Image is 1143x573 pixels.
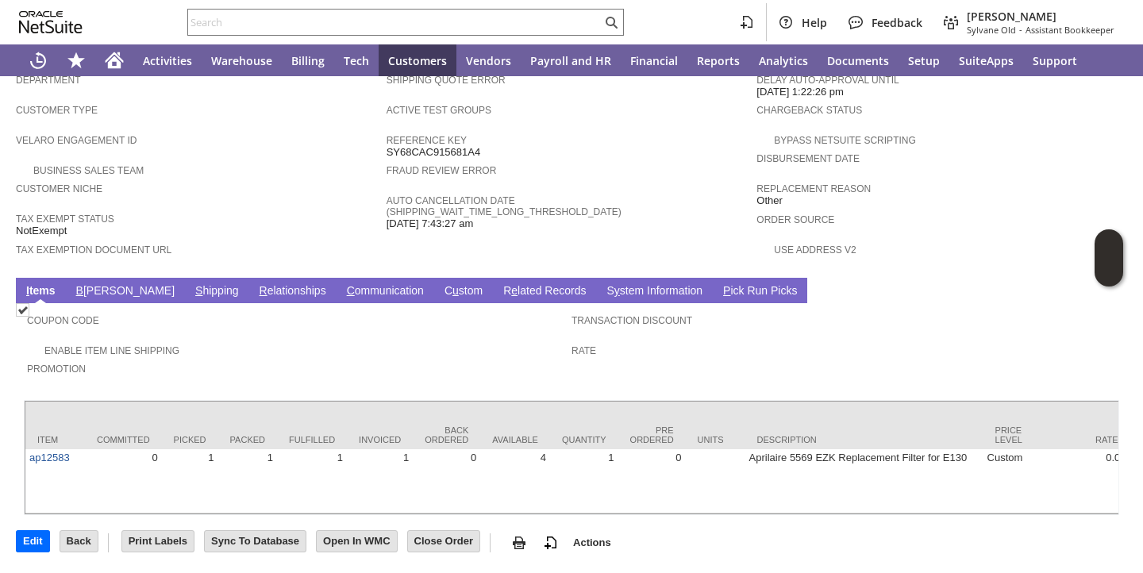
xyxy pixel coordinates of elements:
[759,53,808,68] span: Analytics
[550,449,618,513] td: 1
[16,105,98,116] a: Customer Type
[510,533,529,552] img: print.svg
[37,435,73,444] div: Item
[949,44,1023,76] a: SuiteApps
[745,449,983,513] td: Aprilaire 5569 EZK Replacement Filter for E130
[289,435,335,444] div: Fulfilled
[723,284,730,297] span: P
[260,284,267,297] span: R
[16,303,29,317] img: Checked
[571,315,692,326] a: Transaction Discount
[33,165,144,176] a: Business Sales Team
[456,44,521,76] a: Vendors
[334,44,379,76] a: Tech
[1095,229,1123,286] iframe: Click here to launch Oracle Guided Learning Help Panel
[1023,44,1087,76] a: Support
[387,165,497,176] a: Fraud Review Error
[16,225,67,237] span: NotExempt
[143,53,192,68] span: Activities
[44,345,179,356] a: Enable Item Line Shipping
[67,51,86,70] svg: Shortcuts
[76,284,83,297] span: B
[17,531,49,552] input: Edit
[899,44,949,76] a: Setup
[1019,24,1022,36] span: -
[72,284,179,299] a: B[PERSON_NAME]
[19,44,57,76] a: Recent Records
[995,425,1031,444] div: Price Level
[1095,259,1123,287] span: Oracle Guided Learning Widget. To move around, please hold and drag
[719,284,801,299] a: Pick Run Picks
[16,244,171,256] a: Tax Exemption Document URL
[195,284,202,297] span: S
[205,531,306,552] input: Sync To Database
[511,284,518,297] span: e
[379,44,456,76] a: Customers
[277,449,347,513] td: 1
[282,44,334,76] a: Billing
[95,44,133,76] a: Home
[756,194,783,207] span: Other
[19,11,83,33] svg: logo
[967,9,1114,24] span: [PERSON_NAME]
[908,53,940,68] span: Setup
[57,44,95,76] div: Shortcuts
[16,75,81,86] a: Department
[162,449,218,513] td: 1
[387,146,481,159] span: SY68CAC915681A4
[97,435,150,444] div: Committed
[133,44,202,76] a: Activities
[802,15,827,30] span: Help
[959,53,1014,68] span: SuiteApps
[211,53,272,68] span: Warehouse
[359,435,401,444] div: Invoiced
[756,214,834,225] a: Order Source
[630,53,678,68] span: Financial
[756,86,844,98] span: [DATE] 1:22:26 pm
[687,44,749,76] a: Reports
[499,284,590,299] a: Related Records
[387,135,467,146] a: Reference Key
[872,15,922,30] span: Feedback
[749,44,818,76] a: Analytics
[774,135,915,146] a: Bypass NetSuite Scripting
[27,315,99,326] a: Coupon Code
[343,284,428,299] a: Communication
[698,435,733,444] div: Units
[347,449,413,513] td: 1
[530,53,611,68] span: Payroll and HR
[29,452,70,463] a: ap12583
[1033,53,1077,68] span: Support
[387,217,474,230] span: [DATE] 7:43:27 am
[85,449,162,513] td: 0
[756,75,899,86] a: Delay Auto-Approval Until
[756,105,862,116] a: Chargeback Status
[174,435,206,444] div: Picked
[188,13,602,32] input: Search
[29,51,48,70] svg: Recent Records
[618,449,686,513] td: 0
[452,284,459,297] span: u
[16,213,114,225] a: Tax Exempt Status
[756,183,871,194] a: Replacement reason
[492,435,538,444] div: Available
[387,195,622,217] a: Auto Cancellation Date (shipping_wait_time_long_threshold_date)
[387,75,506,86] a: Shipping Quote Error
[122,531,194,552] input: Print Labels
[567,536,618,548] a: Actions
[1026,24,1114,36] span: Assistant Bookkeeper
[562,435,606,444] div: Quantity
[774,244,856,256] a: Use Address V2
[413,449,480,513] td: 0
[22,284,60,299] a: Items
[602,284,706,299] a: System Information
[256,284,330,299] a: Relationships
[27,363,86,375] a: Promotion
[202,44,282,76] a: Warehouse
[105,51,124,70] svg: Home
[425,425,468,444] div: Back Ordered
[521,44,621,76] a: Payroll and HR
[480,449,550,513] td: 4
[388,53,447,68] span: Customers
[387,105,491,116] a: Active Test Groups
